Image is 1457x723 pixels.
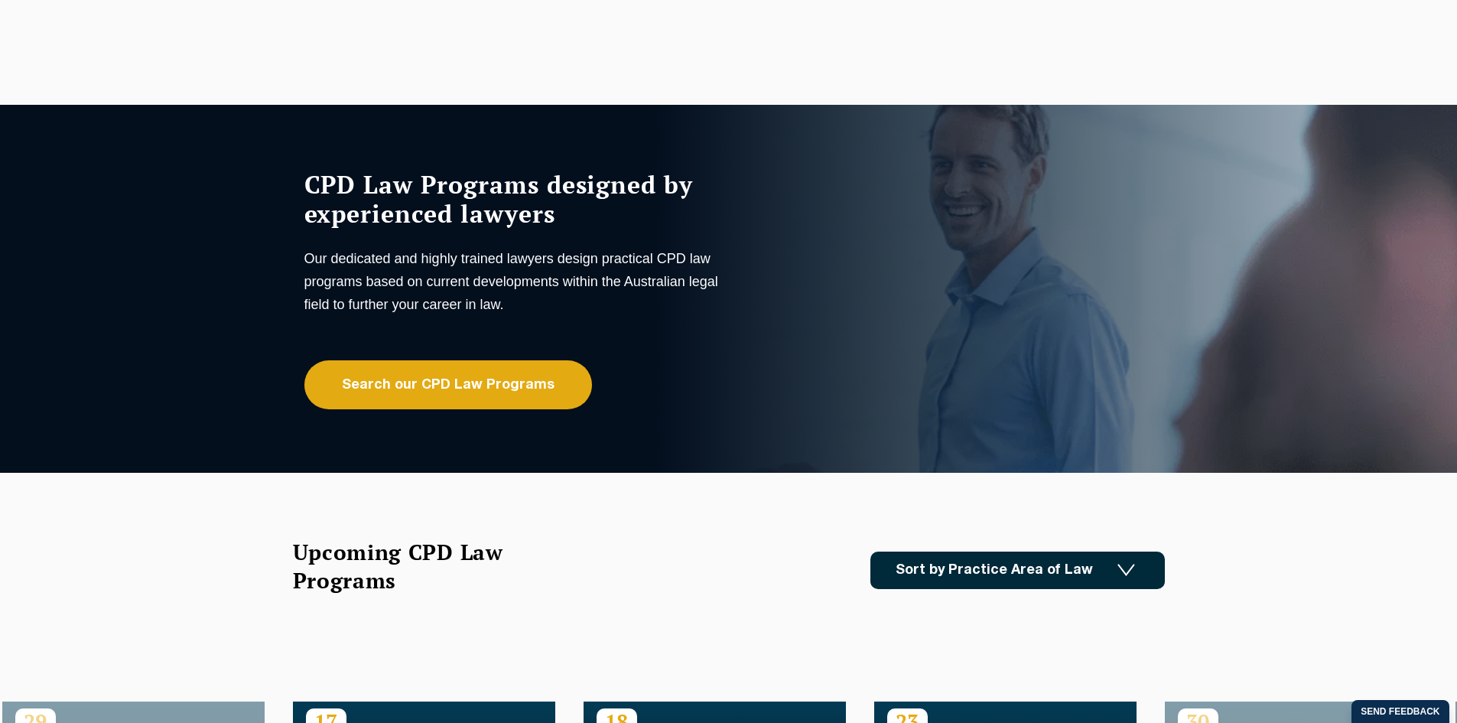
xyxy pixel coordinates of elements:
a: Sort by Practice Area of Law [870,552,1165,589]
a: Search our CPD Law Programs [304,360,592,409]
h2: Upcoming CPD Law Programs [293,538,541,594]
img: Icon [1117,564,1135,577]
h1: CPD Law Programs designed by experienced lawyers [304,170,725,228]
p: Our dedicated and highly trained lawyers design practical CPD law programs based on current devel... [304,247,725,316]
